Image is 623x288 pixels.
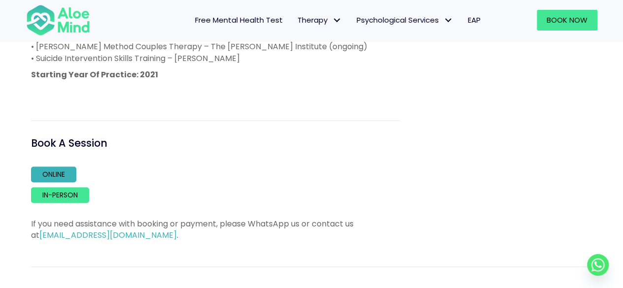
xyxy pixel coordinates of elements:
[31,187,89,203] a: In-person
[587,254,609,276] a: Whatsapp
[188,10,290,31] a: Free Mental Health Test
[31,218,400,240] p: If you need assistance with booking or payment, please WhatsApp us or contact us at .
[357,15,453,25] span: Psychological Services
[349,10,460,31] a: Psychological ServicesPsychological Services: submenu
[31,136,107,150] span: Book A Session
[460,10,488,31] a: EAP
[39,229,177,240] a: [EMAIL_ADDRESS][DOMAIN_NAME]
[297,15,342,25] span: Therapy
[31,69,158,80] strong: Starting Year Of Practice: 2021
[441,13,456,28] span: Psychological Services: submenu
[537,10,597,31] a: Book Now
[195,15,283,25] span: Free Mental Health Test
[290,10,349,31] a: TherapyTherapy: submenu
[26,4,90,36] img: Aloe mind Logo
[31,166,76,182] a: Online
[468,15,481,25] span: EAP
[330,13,344,28] span: Therapy: submenu
[31,30,400,64] p: • [PERSON_NAME] Method Couples Therapy – The [PERSON_NAME] Institute (ongoing) • Suicide Interven...
[547,15,588,25] span: Book Now
[103,10,488,31] nav: Menu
